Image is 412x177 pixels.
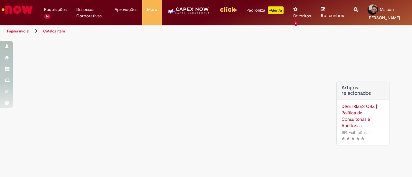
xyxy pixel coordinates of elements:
[368,128,372,137] span: •
[268,6,284,14] p: +GenAi
[293,13,311,19] span: Favoritos
[321,13,344,19] span: Rascunhos
[342,85,384,96] h3: Artigos relacionados
[5,25,270,37] ul: Trilhas de página
[1,3,34,16] img: ServiceNow
[7,29,29,34] a: Página inicial
[115,6,137,13] span: Aprovações
[44,6,67,13] span: Requisições
[247,6,284,14] div: Padroniza
[321,7,344,19] a: Rascunhos
[368,7,400,21] span: Maicon [PERSON_NAME]
[342,130,367,135] span: 159 Exibições
[43,29,65,34] a: Catalog Item
[147,6,157,13] span: More
[220,4,237,14] img: click_logo_yellow_360x200.png
[76,6,105,19] span: Despesas Corporativas
[167,6,210,19] img: CapexLogo5.png
[44,14,51,19] span: 14
[342,103,384,129] a: DIRETRIZES OBZ | Política de Consultorias e Auditorias
[293,20,299,26] span: 3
